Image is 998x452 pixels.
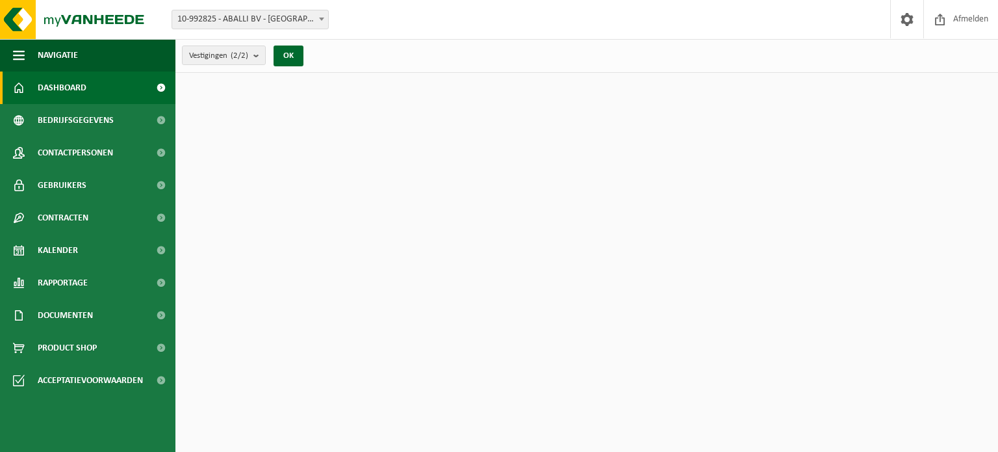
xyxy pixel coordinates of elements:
span: Contactpersonen [38,137,113,169]
span: Vestigingen [189,46,248,66]
span: Rapportage [38,267,88,299]
span: Contracten [38,202,88,234]
button: OK [274,46,303,66]
span: Acceptatievoorwaarden [38,364,143,397]
span: Dashboard [38,72,86,104]
span: Bedrijfsgegevens [38,104,114,137]
span: 10-992825 - ABALLI BV - POPERINGE [172,10,329,29]
count: (2/2) [231,51,248,60]
span: Kalender [38,234,78,267]
span: Gebruikers [38,169,86,202]
button: Vestigingen(2/2) [182,46,266,65]
span: Navigatie [38,39,78,72]
span: Product Shop [38,332,97,364]
span: 10-992825 - ABALLI BV - POPERINGE [172,10,328,29]
span: Documenten [38,299,93,332]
